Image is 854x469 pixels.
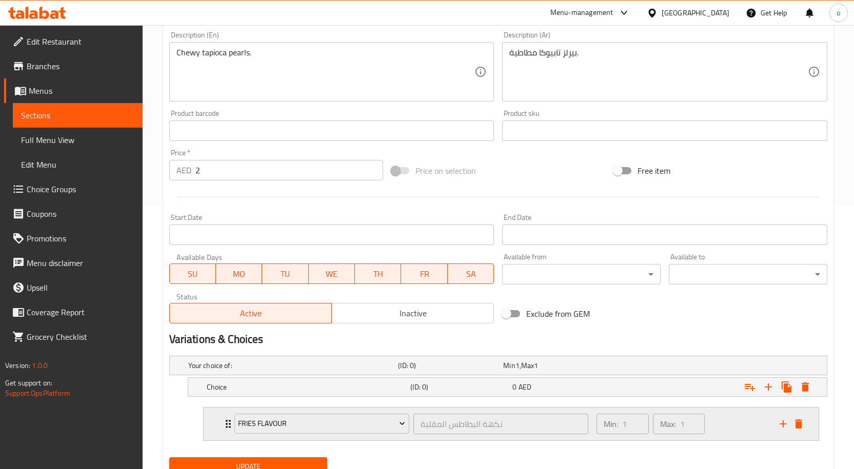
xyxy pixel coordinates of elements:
[21,109,134,121] span: Sections
[669,264,827,284] div: ​
[512,380,517,394] span: 0
[398,360,499,371] h5: (ID: 0)
[169,120,494,141] input: Please enter product barcode
[4,300,143,324] a: Coverage Report
[13,128,143,152] a: Full Menu View
[29,85,134,97] span: Menus
[359,267,397,281] span: TH
[776,416,791,432] button: add
[238,417,405,430] span: Fries Flavour
[169,263,216,284] button: SU
[13,103,143,128] a: Sections
[662,7,729,18] div: [GEOGRAPHIC_DATA]
[313,267,351,281] span: WE
[188,378,827,396] div: Expand
[778,378,796,396] button: Clone new choice
[741,378,759,396] button: Add choice group
[27,331,134,343] span: Grocery Checklist
[176,48,475,96] textarea: Chewy tapioca pearls.
[262,263,308,284] button: TU
[195,403,827,445] li: Expand
[216,263,262,284] button: MO
[4,78,143,103] a: Menus
[791,416,806,432] button: delete
[220,267,258,281] span: MO
[21,134,134,146] span: Full Menu View
[4,177,143,201] a: Choice Groups
[503,359,515,372] span: Min
[5,359,30,372] span: Version:
[521,359,534,372] span: Max
[515,359,520,372] span: 1
[355,263,401,284] button: TH
[503,360,604,371] div: ,
[188,360,394,371] h5: Your choice of:
[638,165,670,177] span: Free item
[4,201,143,226] a: Coupons
[502,264,661,284] div: ​
[266,267,304,281] span: TU
[207,382,407,392] h5: Choice
[336,306,490,321] span: Inactive
[234,414,409,434] button: Fries Flavour
[405,267,443,281] span: FR
[4,251,143,275] a: Menu disclaimer
[169,332,827,347] h2: Variations & Choices
[837,7,840,18] span: o
[5,376,52,390] span: Get support on:
[27,306,134,318] span: Coverage Report
[174,267,212,281] span: SU
[27,60,134,72] span: Branches
[27,208,134,220] span: Coupons
[415,165,476,177] span: Price on selection
[509,48,808,96] textarea: بيرلز تابيوكا مطاطية.
[21,158,134,171] span: Edit Menu
[448,263,494,284] button: SA
[174,306,328,321] span: Active
[604,418,618,430] p: Min:
[519,380,531,394] span: AED
[796,378,815,396] button: Delete Choice
[32,359,48,372] span: 1.0.0
[309,263,355,284] button: WE
[452,267,490,281] span: SA
[534,359,538,372] span: 1
[170,356,827,375] div: Expand
[176,164,191,176] p: AED
[204,407,819,440] div: Expand
[27,35,134,48] span: Edit Restaurant
[27,281,134,294] span: Upsell
[526,308,590,320] span: Exclude from GEM
[5,386,70,400] a: Support.OpsPlatform
[550,7,613,19] div: Menu-management
[401,263,447,284] button: FR
[27,232,134,244] span: Promotions
[4,324,143,349] a: Grocery Checklist
[4,226,143,251] a: Promotions
[13,152,143,177] a: Edit Menu
[502,120,827,141] input: Please enter product sku
[4,275,143,300] a: Upsell
[4,29,143,54] a: Edit Restaurant
[410,382,508,392] h5: (ID: 0)
[169,303,332,323] button: Active
[27,183,134,195] span: Choice Groups
[331,303,494,323] button: Inactive
[660,418,676,430] p: Max:
[195,160,383,180] input: Please enter price
[4,54,143,78] a: Branches
[27,257,134,269] span: Menu disclaimer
